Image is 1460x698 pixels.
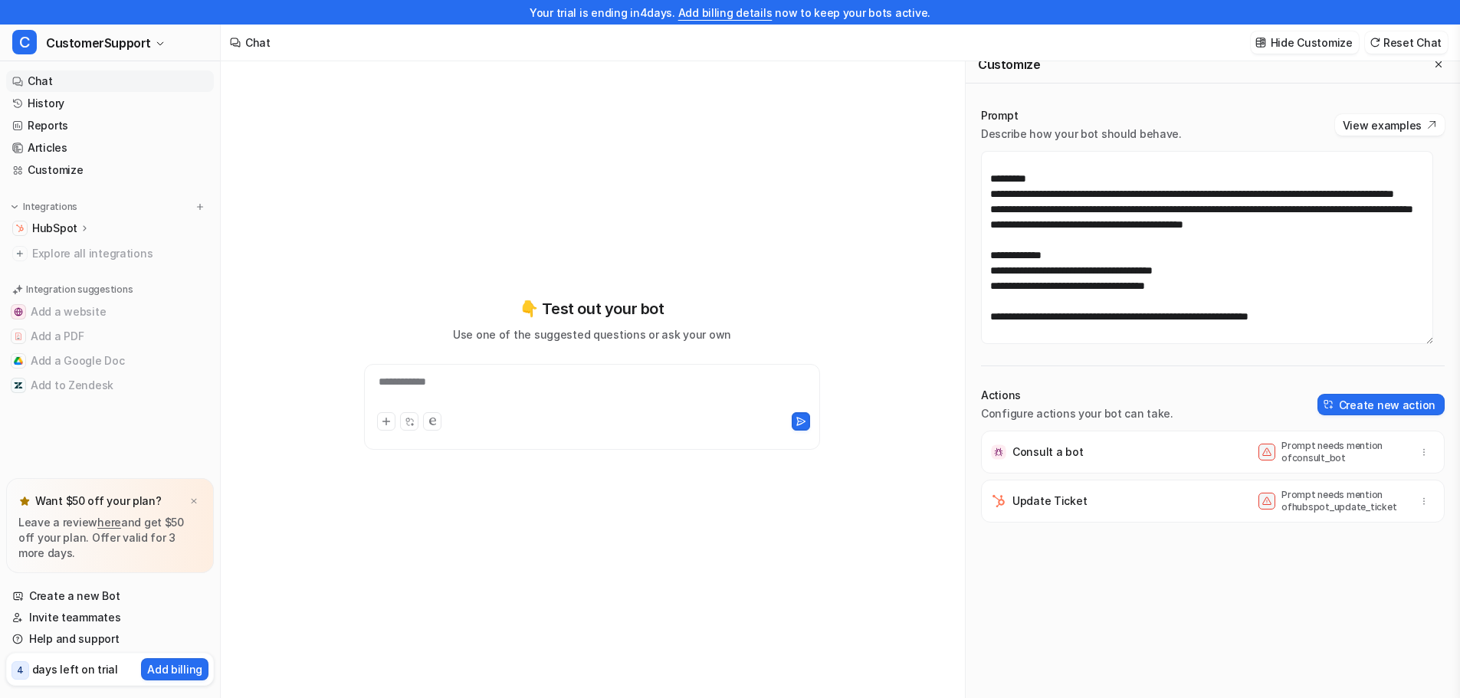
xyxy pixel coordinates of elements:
img: Add a Google Doc [14,356,23,365]
button: Add a websiteAdd a website [6,300,214,324]
div: Chat [245,34,271,51]
p: Use one of the suggested questions or ask your own [453,326,731,342]
a: Articles [6,137,214,159]
p: Configure actions your bot can take. [981,406,1173,421]
button: Close flyout [1429,55,1448,74]
a: Add billing details [678,6,773,19]
button: Integrations [6,199,82,215]
p: Leave a review and get $50 off your plan. Offer valid for 3 more days. [18,515,202,561]
p: 4 [17,664,24,677]
button: Reset Chat [1365,31,1448,54]
a: Chat [6,70,214,92]
span: C [12,30,37,54]
button: Add to ZendeskAdd to Zendesk [6,373,214,398]
p: 👇 Test out your bot [520,297,664,320]
p: Integration suggestions [26,283,133,297]
a: Reports [6,115,214,136]
p: HubSpot [32,221,77,236]
img: Add to Zendesk [14,381,23,390]
a: here [97,516,121,529]
p: Actions [981,388,1173,403]
img: star [18,495,31,507]
button: Add billing [141,658,208,680]
img: Consult a bot icon [991,444,1006,460]
img: x [189,496,198,506]
span: Explore all integrations [32,241,208,266]
img: create-action-icon.svg [1324,399,1334,410]
button: Hide Customize [1251,31,1359,54]
button: Add a PDFAdd a PDF [6,324,214,349]
img: reset [1370,37,1380,48]
img: Add a PDF [14,332,23,341]
img: Update Ticket icon [991,493,1006,509]
p: days left on trial [32,661,118,677]
span: CustomerSupport [46,32,151,54]
p: Want $50 off your plan? [35,493,162,509]
button: Add a Google DocAdd a Google Doc [6,349,214,373]
p: Update Ticket [1012,493,1087,509]
p: Prompt needs mention of hubspot_update_ticket [1281,489,1404,513]
h2: Customize [978,57,1040,72]
img: HubSpot [15,224,25,233]
p: Integrations [23,201,77,213]
button: Create new action [1317,394,1445,415]
p: Hide Customize [1271,34,1353,51]
p: Prompt [981,108,1182,123]
button: View examples [1335,114,1445,136]
p: Describe how your bot should behave. [981,126,1182,142]
a: Invite teammates [6,607,214,628]
p: Add billing [147,661,202,677]
p: Consult a bot [1012,444,1083,460]
img: expand menu [9,202,20,212]
a: History [6,93,214,114]
a: Help and support [6,628,214,650]
a: Customize [6,159,214,181]
a: Create a new Bot [6,585,214,607]
img: Add a website [14,307,23,316]
p: Prompt needs mention of consult_bot [1281,440,1404,464]
img: explore all integrations [12,246,28,261]
a: Explore all integrations [6,243,214,264]
img: customize [1255,37,1266,48]
img: menu_add.svg [195,202,205,212]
